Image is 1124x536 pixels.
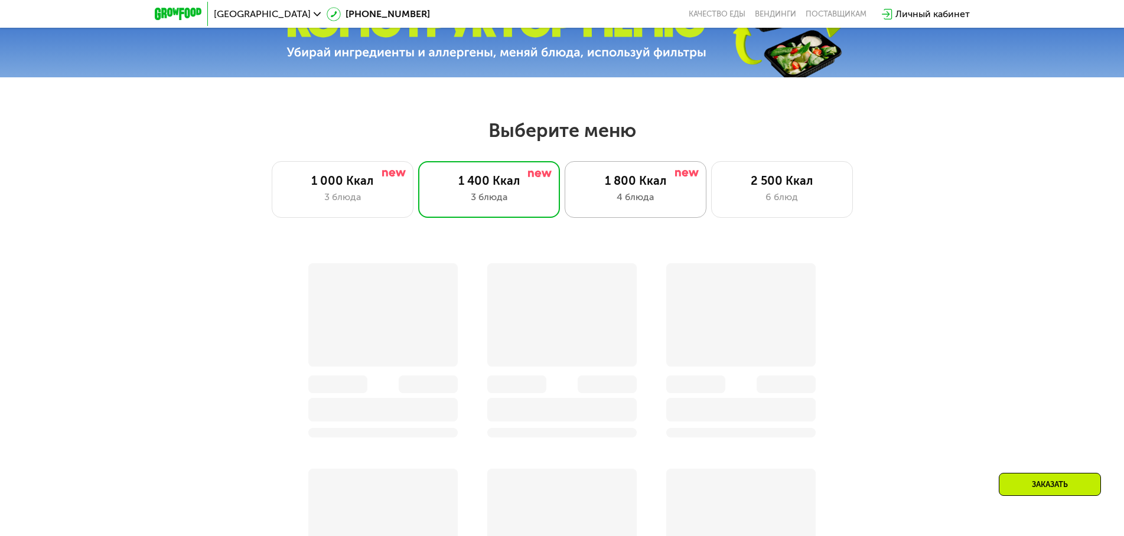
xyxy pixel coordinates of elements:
[577,174,694,188] div: 1 800 Ккал
[38,119,1086,142] h2: Выберите меню
[806,9,866,19] div: поставщикам
[284,190,401,204] div: 3 блюда
[755,9,796,19] a: Вендинги
[999,473,1101,496] div: Заказать
[284,174,401,188] div: 1 000 Ккал
[724,174,840,188] div: 2 500 Ккал
[214,9,311,19] span: [GEOGRAPHIC_DATA]
[431,190,548,204] div: 3 блюда
[431,174,548,188] div: 1 400 Ккал
[724,190,840,204] div: 6 блюд
[689,9,745,19] a: Качество еды
[577,190,694,204] div: 4 блюда
[895,7,970,21] div: Личный кабинет
[327,7,430,21] a: [PHONE_NUMBER]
